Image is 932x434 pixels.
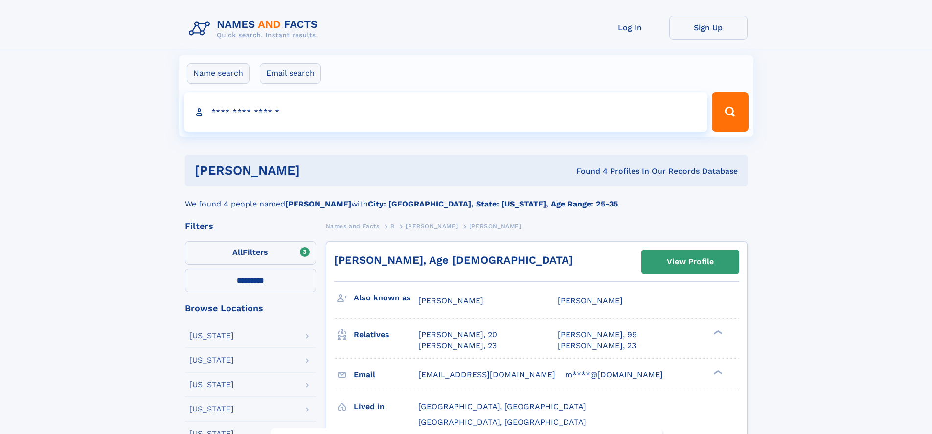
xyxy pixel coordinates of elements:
[669,16,748,40] a: Sign Up
[418,402,586,411] span: [GEOGRAPHIC_DATA], [GEOGRAPHIC_DATA]
[591,16,669,40] a: Log In
[185,16,326,42] img: Logo Names and Facts
[406,220,458,232] a: [PERSON_NAME]
[712,92,748,132] button: Search Button
[354,326,418,343] h3: Relatives
[418,370,555,379] span: [EMAIL_ADDRESS][DOMAIN_NAME]
[185,222,316,230] div: Filters
[189,332,234,340] div: [US_STATE]
[285,199,351,208] b: [PERSON_NAME]
[185,304,316,313] div: Browse Locations
[185,186,748,210] div: We found 4 people named with .
[390,220,395,232] a: B
[185,241,316,265] label: Filters
[189,356,234,364] div: [US_STATE]
[260,63,321,84] label: Email search
[469,223,522,229] span: [PERSON_NAME]
[189,405,234,413] div: [US_STATE]
[368,199,618,208] b: City: [GEOGRAPHIC_DATA], State: [US_STATE], Age Range: 25-35
[711,329,723,336] div: ❯
[418,296,483,305] span: [PERSON_NAME]
[711,369,723,375] div: ❯
[232,248,243,257] span: All
[354,290,418,306] h3: Also known as
[438,166,738,177] div: Found 4 Profiles In Our Records Database
[354,366,418,383] h3: Email
[354,398,418,415] h3: Lived in
[326,220,380,232] a: Names and Facts
[189,381,234,388] div: [US_STATE]
[667,251,714,273] div: View Profile
[390,223,395,229] span: B
[558,329,637,340] a: [PERSON_NAME], 99
[187,63,250,84] label: Name search
[558,341,636,351] a: [PERSON_NAME], 23
[406,223,458,229] span: [PERSON_NAME]
[418,329,497,340] a: [PERSON_NAME], 20
[195,164,438,177] h1: [PERSON_NAME]
[418,341,497,351] a: [PERSON_NAME], 23
[418,417,586,427] span: [GEOGRAPHIC_DATA], [GEOGRAPHIC_DATA]
[334,254,573,266] a: [PERSON_NAME], Age [DEMOGRAPHIC_DATA]
[558,296,623,305] span: [PERSON_NAME]
[184,92,708,132] input: search input
[642,250,739,274] a: View Profile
